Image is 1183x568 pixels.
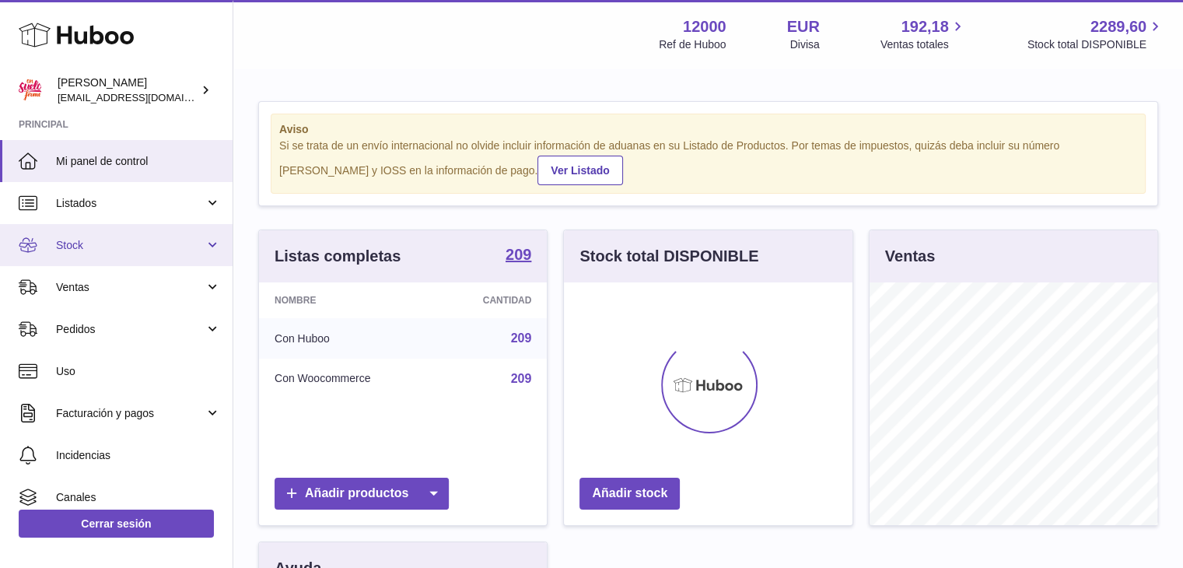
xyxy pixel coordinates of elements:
strong: Aviso [279,122,1137,137]
td: Con Huboo [259,318,436,359]
a: Ver Listado [537,156,622,185]
a: 209 [511,372,532,385]
a: 192,18 Ventas totales [880,16,967,52]
strong: 12000 [683,16,726,37]
img: mar@ensuelofirme.com [19,79,42,102]
h3: Ventas [885,246,935,267]
span: Facturación y pagos [56,406,205,421]
span: Ventas [56,280,205,295]
span: Stock [56,238,205,253]
span: Listados [56,196,205,211]
a: Añadir stock [579,478,680,510]
th: Nombre [259,282,436,318]
h3: Listas completas [275,246,401,267]
h3: Stock total DISPONIBLE [579,246,758,267]
div: [PERSON_NAME] [58,75,198,105]
div: Divisa [790,37,820,52]
span: 2289,60 [1090,16,1146,37]
span: Uso [56,364,221,379]
span: Mi panel de control [56,154,221,169]
a: Añadir productos [275,478,449,510]
th: Cantidad [436,282,547,318]
a: 209 [506,247,531,265]
td: Con Woocommerce [259,359,436,399]
a: 209 [511,331,532,345]
strong: 209 [506,247,531,262]
a: 2289,60 Stock total DISPONIBLE [1027,16,1164,52]
div: Ref de Huboo [659,37,726,52]
span: Ventas totales [880,37,967,52]
span: Incidencias [56,448,221,463]
span: Stock total DISPONIBLE [1027,37,1164,52]
strong: EUR [787,16,820,37]
span: Pedidos [56,322,205,337]
div: Si se trata de un envío internacional no olvide incluir información de aduanas en su Listado de P... [279,138,1137,185]
a: Cerrar sesión [19,510,214,538]
span: [EMAIL_ADDRESS][DOMAIN_NAME] [58,91,229,103]
span: 192,18 [901,16,949,37]
span: Canales [56,490,221,505]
